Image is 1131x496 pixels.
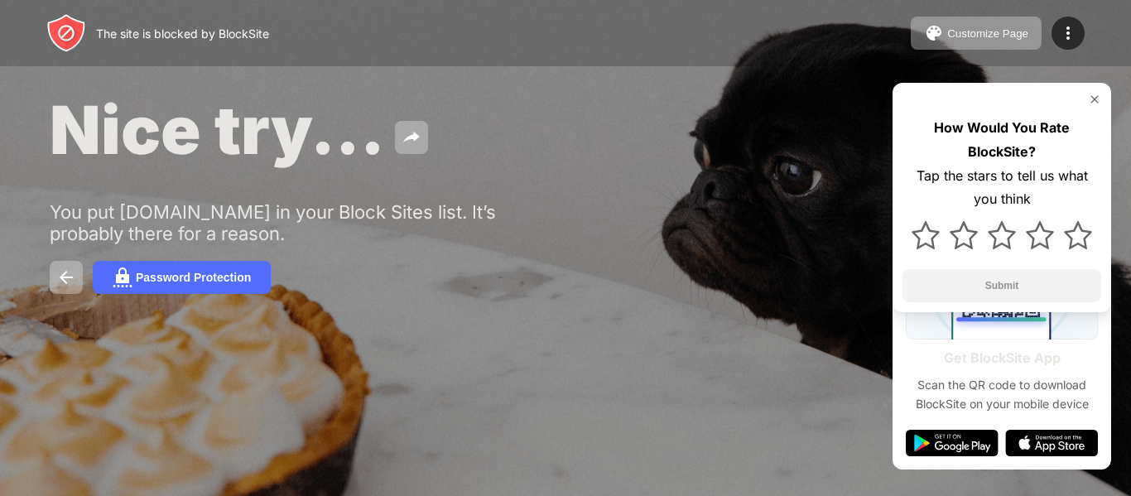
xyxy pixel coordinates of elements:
button: Password Protection [93,261,271,294]
div: Scan the QR code to download BlockSite on your mobile device [906,376,1098,413]
div: The site is blocked by BlockSite [96,26,269,41]
span: Nice try... [50,89,385,170]
button: Customize Page [911,17,1042,50]
img: star.svg [1026,221,1054,249]
img: share.svg [402,128,421,147]
img: pallet.svg [924,23,944,43]
img: password.svg [113,267,132,287]
img: back.svg [56,267,76,287]
div: You put [DOMAIN_NAME] in your Block Sites list. It’s probably there for a reason. [50,201,561,244]
div: Password Protection [136,271,251,284]
div: Tap the stars to tell us what you think [902,164,1101,212]
img: star.svg [988,221,1016,249]
img: star.svg [912,221,940,249]
div: How Would You Rate BlockSite? [902,116,1101,164]
img: app-store.svg [1005,430,1098,456]
img: google-play.svg [906,430,999,456]
img: star.svg [1064,221,1092,249]
img: rate-us-close.svg [1088,93,1101,106]
div: Customize Page [947,27,1028,40]
img: star.svg [950,221,978,249]
img: header-logo.svg [46,13,86,53]
button: Submit [902,269,1101,302]
img: menu-icon.svg [1058,23,1078,43]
